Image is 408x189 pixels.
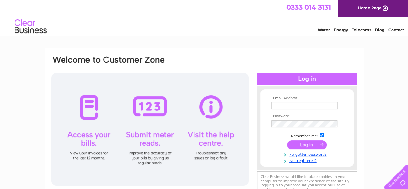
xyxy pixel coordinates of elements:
[287,140,327,149] input: Submit
[271,151,344,157] a: Forgotten password?
[375,27,384,32] a: Blog
[352,27,371,32] a: Telecoms
[334,27,348,32] a: Energy
[286,3,331,11] a: 0333 014 3131
[52,4,357,31] div: Clear Business is a trading name of Verastar Limited (registered in [GEOGRAPHIC_DATA] No. 3667643...
[14,17,47,37] img: logo.png
[388,27,404,32] a: Contact
[270,114,344,119] th: Password:
[271,157,344,163] a: Not registered?
[270,96,344,100] th: Email Address:
[270,132,344,139] td: Remember me?
[318,27,330,32] a: Water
